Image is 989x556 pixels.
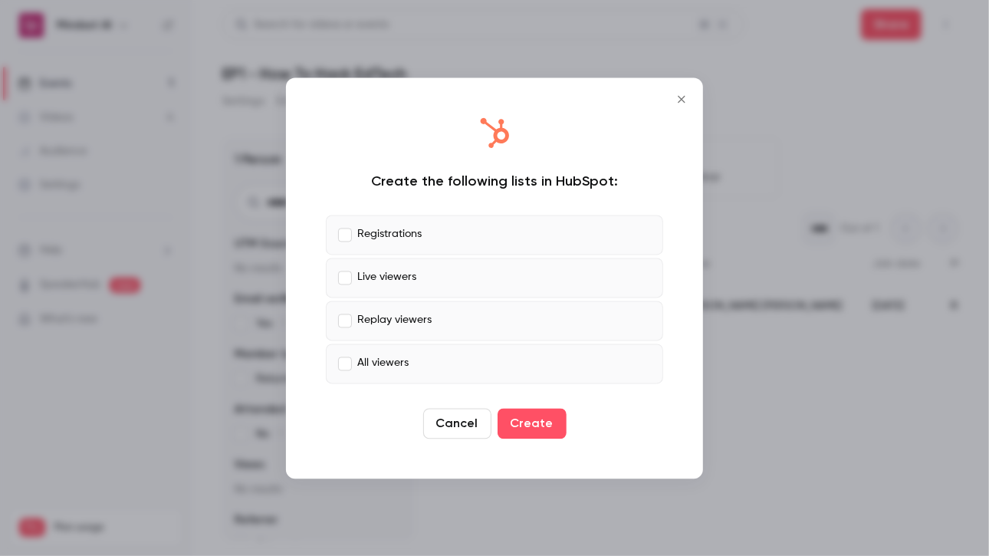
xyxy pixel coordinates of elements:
[423,408,491,439] button: Cancel
[357,356,409,372] p: All viewers
[326,172,663,190] div: Create the following lists in HubSpot:
[357,270,416,286] p: Live viewers
[666,84,697,114] button: Close
[498,408,567,439] button: Create
[357,227,422,243] p: Registrations
[357,313,432,329] p: Replay viewers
